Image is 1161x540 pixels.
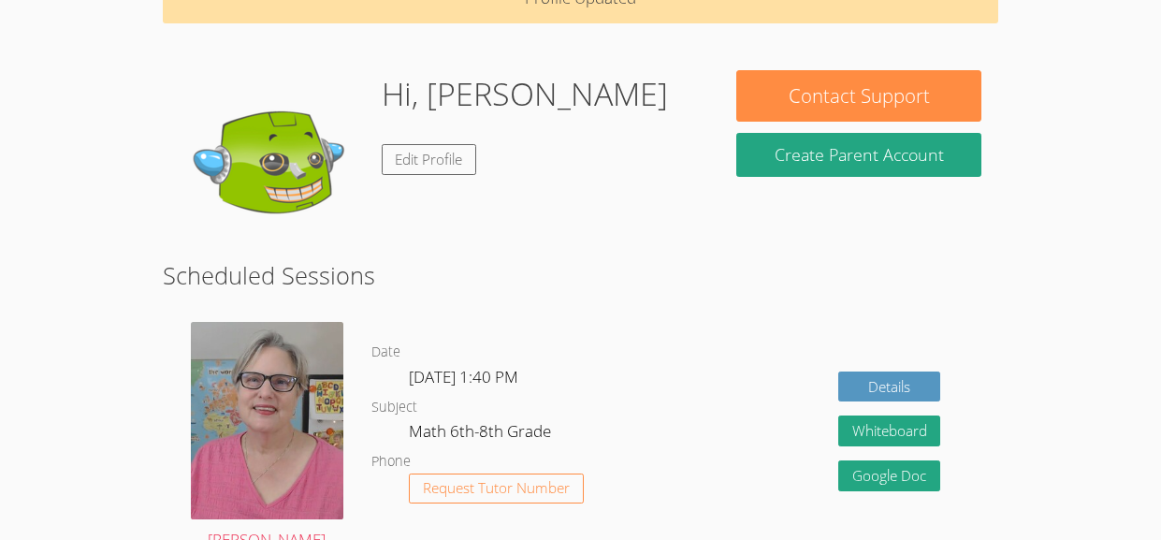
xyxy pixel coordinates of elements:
span: Request Tutor Number [423,481,570,495]
h1: Hi, [PERSON_NAME] [382,70,668,118]
dt: Date [371,341,400,364]
dd: Math 6th-8th Grade [409,418,555,450]
img: default.png [180,70,367,257]
h2: Scheduled Sessions [163,257,999,293]
dt: Subject [371,396,417,419]
button: Request Tutor Number [409,474,584,504]
span: [DATE] 1:40 PM [409,366,518,387]
a: Google Doc [838,460,941,491]
img: avatar.png [191,322,343,518]
button: Contact Support [736,70,981,122]
a: Edit Profile [382,144,477,175]
button: Whiteboard [838,416,941,446]
a: Details [838,372,941,402]
dt: Phone [371,450,411,474]
button: Create Parent Account [736,133,981,177]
